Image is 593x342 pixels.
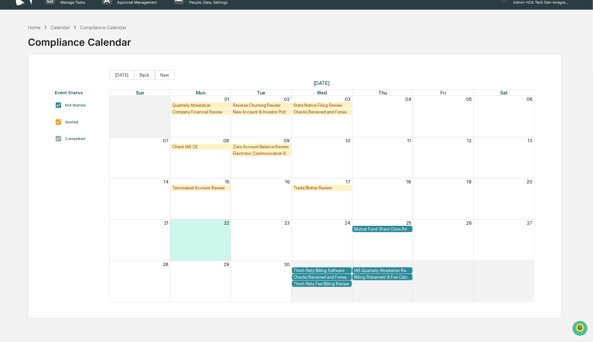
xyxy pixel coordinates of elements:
div: Home [28,25,40,30]
button: 06 [527,97,532,102]
div: Billing Statement & Fee Calculations Report Review [354,275,411,280]
button: Back [134,70,155,80]
div: Calendar [50,25,70,30]
div: Month View [110,90,535,302]
button: 01 [345,262,350,267]
button: 29 [224,262,229,267]
div: New Account & Investor Profile Review [233,109,290,114]
button: 03 [466,262,472,267]
div: Quarterly Attestation [172,103,229,108]
button: 04 [526,262,532,267]
button: 09 [284,138,290,143]
a: 🗄️Attestations [45,81,85,93]
div: Checks Received and Forwarded Log [294,109,350,114]
div: Event Status [55,90,103,95]
div: Check IAR CE [172,144,229,149]
div: State Notice Filing Review [294,103,350,108]
button: 25 [406,220,411,226]
iframe: Open customer support [572,320,590,338]
span: Thu [378,90,387,96]
span: Sat [500,90,508,96]
button: 22 [224,220,229,226]
button: 01 [224,97,229,102]
div: Started [65,120,78,124]
div: IAR Quarterly Attestation Review [354,268,411,273]
div: Electronic Communication Review [233,151,290,156]
span: [DATE] [110,80,535,86]
button: 18 [406,179,411,184]
div: Start new chat [23,50,109,57]
button: 19 [467,179,472,184]
div: We're available if you need us! [23,57,84,62]
button: 07 [163,138,169,143]
img: 1746055101610-c473b297-6a78-478c-a979-82029cc54cd1 [7,50,19,62]
button: 10 [345,138,350,143]
button: 05 [467,97,472,102]
div: Checks Received and Forwarded Log [294,275,350,280]
div: Zero Account Balance Review [233,144,290,149]
button: Next [155,70,175,80]
button: 23 [285,220,290,226]
button: Start new chat [113,52,121,60]
div: Third-Party Billing Software Review [294,268,350,273]
a: Powered byPylon [47,112,80,117]
button: [DATE] [110,70,134,80]
button: 03 [345,97,350,102]
span: Attestations [55,83,82,90]
div: 🖐️ [7,84,12,89]
div: Not Started [65,103,86,107]
span: Data Lookup [13,96,42,103]
button: 11 [407,138,411,143]
button: 31 [164,97,169,102]
div: 🗄️ [48,84,53,89]
div: Compliance Calendar [28,31,131,48]
button: 16 [285,179,290,184]
a: 🔎Data Lookup [4,93,44,105]
span: Tue [257,90,265,96]
button: 30 [284,262,290,267]
span: Mon [196,90,205,96]
button: 02 [284,97,290,102]
button: 24 [345,220,350,226]
div: Third-Party Fee Billing Review [294,281,350,286]
div: Trade Blotter Review [294,185,350,190]
button: 17 [346,179,350,184]
span: Wed [317,90,327,96]
div: Mutual Fund Share Class Review [354,227,411,232]
p: How can we help? [7,14,121,24]
div: Company Financial Review [172,109,229,114]
button: 14 [164,179,169,184]
div: Reverse Churning Review [233,103,290,108]
button: 21 [164,220,169,226]
span: Preclearance [13,83,43,90]
button: 27 [527,220,532,226]
button: 12 [467,138,472,143]
span: Pylon [66,112,80,117]
button: 28 [163,262,169,267]
button: 26 [467,220,472,226]
div: 🔎 [7,97,12,102]
button: 02 [406,262,411,267]
button: 20 [527,179,532,184]
button: 13 [528,138,532,143]
button: 08 [223,138,229,143]
div: Compliance Calendar [80,25,126,30]
span: Sun [136,90,144,96]
div: Completed [65,136,85,141]
button: 04 [405,97,411,102]
a: 🖐️Preclearance [4,81,45,93]
span: Fri [440,90,446,96]
button: 15 [225,179,229,184]
div: Terminated Account Review [172,185,229,190]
